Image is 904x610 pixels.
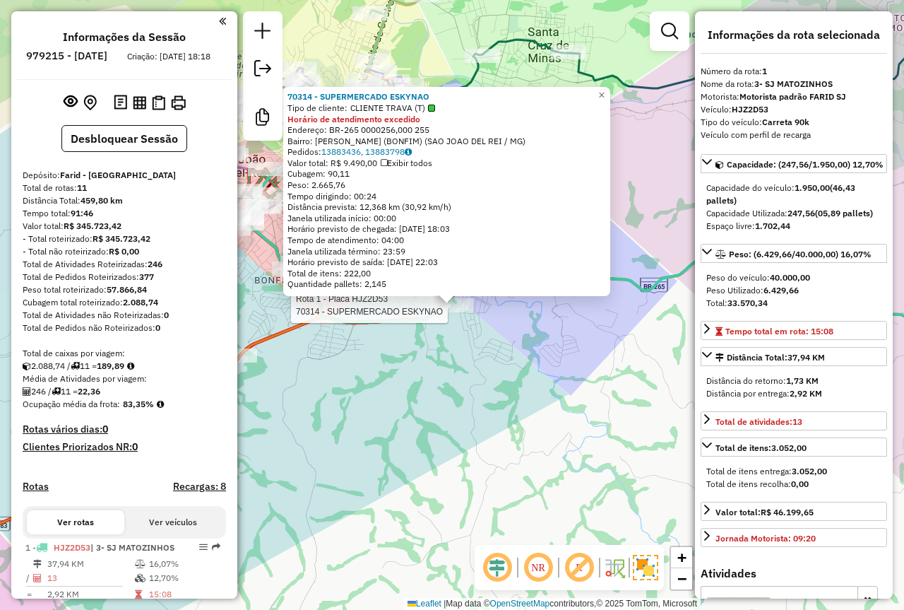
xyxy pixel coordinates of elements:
[444,599,446,609] span: |
[139,271,154,282] strong: 377
[715,416,802,427] span: Total de atividades:
[706,207,881,220] div: Capacidade Utilizada:
[23,182,226,194] div: Total de rotas:
[404,598,701,610] div: Map data © contributors,© 2025 TomTom, Microsoft
[111,92,130,114] button: Logs desbloquear sessão
[23,399,120,409] span: Ocupação média da frota:
[287,268,606,279] div: Total de itens: 222,00
[701,321,887,340] a: Tempo total em rota: 15:08
[701,129,887,141] div: Veículo com perfil de recarga
[26,49,107,62] h6: 979215 - [DATE]
[381,158,432,168] span: Exibir todos
[671,568,692,590] a: Zoom out
[287,102,606,114] div: Tipo de cliente:
[127,362,134,370] i: Meta Caixas/viagem: 1,00 Diferença: 188,89
[350,102,435,114] span: CLIENTE TRAVA (T)
[148,587,220,602] td: 15:08
[148,557,220,571] td: 16,07%
[706,375,881,387] div: Distância do retorno:
[124,510,222,534] button: Ver veículos
[23,385,226,398] div: 246 / 11 =
[109,246,139,257] strong: R$ 0,00
[135,590,142,599] i: Tempo total em rota
[715,506,814,519] div: Valor total:
[287,91,429,102] a: 70314 - SUPERMERCADO ESKYNAO
[706,465,881,478] div: Total de itens entrega:
[321,146,412,157] a: 13883436, 13883798
[655,17,684,45] a: Exibir filtros
[762,66,767,76] strong: 1
[23,423,226,435] h4: Rotas vários dias:
[287,223,606,235] div: Horário previsto de chegada: [DATE] 18:03
[23,296,226,309] div: Cubagem total roteirizado:
[135,574,145,582] i: % de utilização da cubagem
[123,297,158,307] strong: 2.088,74
[135,560,145,568] i: % de utilização do peso
[727,159,884,170] span: Capacidade: (247,56/1.950,00) 12,70%
[249,17,277,49] a: Nova sessão e pesquisa
[23,309,226,322] div: Total de Atividades não Roteirizadas:
[23,347,226,360] div: Total de caixas por viagem:
[739,91,846,102] strong: Motorista padrão FARID SJ
[132,440,138,453] strong: 0
[287,114,420,124] strong: Horário de atendimento excedido
[671,547,692,568] a: Zoom in
[755,221,790,231] strong: 1.702,44
[23,360,226,373] div: 2.088,74 / 11 =
[148,259,162,269] strong: 246
[23,258,226,271] div: Total de Atividades Roteirizadas:
[23,481,49,493] a: Rotas
[47,557,134,571] td: 37,94 KM
[249,54,277,86] a: Exportar sessão
[168,93,189,113] button: Imprimir Rotas
[701,567,887,580] h4: Atividades
[287,191,606,202] div: Tempo dirigindo: 00:24
[123,399,154,409] strong: 83,35%
[480,551,514,585] span: Ocultar deslocamento
[212,543,220,551] em: Rota exportada
[706,387,881,400] div: Distância por entrega:
[102,423,108,435] strong: 0
[725,326,833,336] span: Tempo total em rota: 15:08
[78,386,100,397] strong: 22,36
[795,182,830,193] strong: 1.950,00
[754,78,833,89] strong: 3- SJ MATOZINHOS
[155,322,160,333] strong: 0
[23,441,226,453] h4: Clientes Priorizados NR:
[81,195,123,206] strong: 459,80 km
[701,90,887,103] div: Motorista:
[706,284,881,297] div: Peso Utilizado:
[727,298,768,308] strong: 33.570,34
[701,502,887,521] a: Valor total:R$ 46.199,65
[701,438,887,457] a: Total de itens:3.052,00
[23,322,226,334] div: Total de Pedidos não Roteirizados:
[771,442,807,453] strong: 3.052,00
[107,284,147,295] strong: 57.866,84
[287,158,606,169] div: Valor total: R$ 9.490,00
[60,170,176,180] strong: Farid - [GEOGRAPHIC_DATA]
[790,388,822,399] strong: 2,92 KM
[633,555,658,580] img: Exibir/Ocultar setores
[762,117,809,127] strong: Carreta 90k
[25,587,32,602] td: =
[677,570,686,587] span: −
[23,169,226,182] div: Depósito:
[701,154,887,173] a: Capacidade: (247,56/1.950,00) 12,70%
[701,28,887,42] h4: Informações da rota selecionada
[47,571,134,585] td: 13
[287,124,606,136] div: Endereço: BR-265 0000256,000 255
[23,362,31,370] i: Cubagem total roteirizado
[598,89,605,101] span: ×
[23,271,226,283] div: Total de Pedidos Roteirizados:
[786,375,819,386] strong: 1,73 KM
[815,208,873,218] strong: (05,89 pallets)
[701,411,887,430] a: Total de atividades:13
[23,220,226,233] div: Valor total:
[593,87,610,104] a: Close popup
[61,125,187,152] button: Desbloquear Sessão
[715,532,816,545] div: Jornada Motorista: 09:20
[701,459,887,496] div: Total de itens:3.052,00
[490,599,550,609] a: OpenStreetMap
[23,283,226,296] div: Peso total roteirizado:
[701,528,887,547] a: Jornada Motorista: 09:20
